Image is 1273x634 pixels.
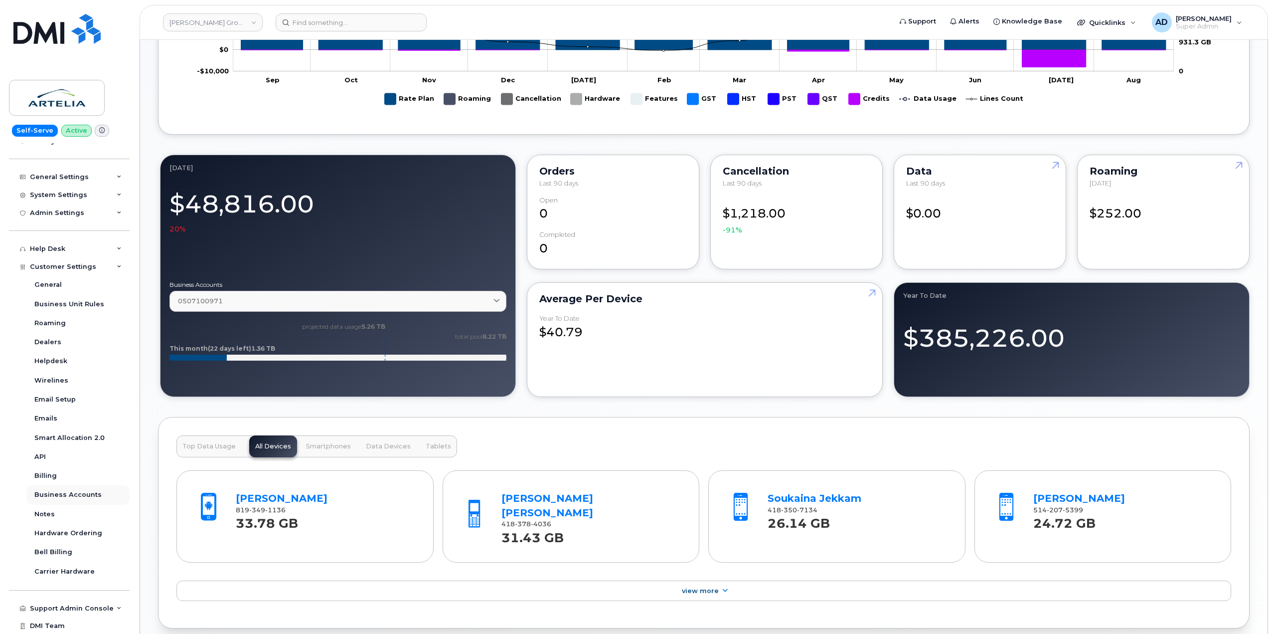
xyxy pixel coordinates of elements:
[251,345,275,352] tspan: 1.36 TB
[966,89,1023,109] g: Lines Count
[1063,506,1083,514] span: 5399
[943,11,986,31] a: Alerts
[906,197,1054,222] div: $0.00
[539,167,687,175] div: Orders
[501,89,561,109] g: Cancellation
[455,333,506,340] text: total pool
[276,13,427,31] input: Find something...
[539,315,870,341] div: $40.79
[169,224,186,234] span: 20%
[1126,75,1141,83] tspan: Aug
[723,225,742,235] span: -91%
[539,295,870,303] div: Average per Device
[539,197,687,222] div: 0
[515,520,531,528] span: 378
[1089,18,1125,26] span: Quicklinks
[893,11,943,31] a: Support
[1155,16,1168,28] span: AD
[539,231,575,238] div: completed
[501,492,593,519] a: [PERSON_NAME] [PERSON_NAME]
[249,506,265,514] span: 349
[728,89,758,109] g: HST
[768,492,861,504] a: Soukaina Jekkam
[1176,22,1232,30] span: Super Admin
[723,179,762,187] span: Last 90 days
[1047,506,1063,514] span: 207
[1090,167,1237,175] div: Roaming
[986,11,1069,31] a: Knowledge Base
[539,179,578,187] span: Last 90 days
[1002,16,1062,26] span: Knowledge Base
[385,89,434,109] g: Rate Plan
[182,442,236,450] span: Top Data Usage
[208,345,251,352] tspan: (22 days left)
[197,66,229,74] tspan: -$10,000
[178,296,223,306] span: 0507100971
[768,89,798,109] g: PST
[444,89,491,109] g: Roaming
[723,167,870,175] div: Cancellation
[163,13,263,31] a: Artelia Group
[422,75,436,83] tspan: Nov
[889,75,904,83] tspan: May
[197,66,229,74] g: $0
[797,506,817,514] span: 7134
[531,520,551,528] span: 4036
[1033,510,1096,531] strong: 24.72 GB
[723,197,870,235] div: $1,218.00
[169,282,506,288] label: Business Accounts
[906,179,945,187] span: Last 90 days
[906,167,1054,175] div: Data
[908,16,936,26] span: Support
[300,435,357,457] button: Smartphones
[501,520,551,528] span: 418
[733,75,746,83] tspan: Mar
[1090,197,1237,222] div: $252.00
[169,345,208,352] tspan: This month
[969,75,981,83] tspan: Jun
[360,435,417,457] button: Data Devices
[1179,66,1183,74] tspan: 0
[420,435,457,457] button: Tablets
[501,525,564,545] strong: 31.43 GB
[903,312,1240,355] div: $385,226.00
[266,75,280,83] tspan: Sep
[811,75,825,83] tspan: Apr
[302,323,385,330] text: projected data usage
[900,89,956,109] g: Data Usage
[1033,492,1125,504] a: [PERSON_NAME]
[682,587,719,595] span: View More
[385,89,1023,109] g: Legend
[176,435,242,457] button: Top Data Usage
[849,89,890,109] g: Credits
[1070,12,1143,32] div: Quicklinks
[501,75,515,83] tspan: Dec
[631,89,678,109] g: Features
[482,333,506,340] tspan: 8.22 TB
[1179,38,1211,46] tspan: 931.3 GB
[236,510,298,531] strong: 33.78 GB
[958,16,979,26] span: Alerts
[903,292,1240,300] div: Year to Date
[539,315,580,322] div: Year to Date
[768,506,817,514] span: 418
[768,510,830,531] strong: 26.14 GB
[571,89,621,109] g: Hardware
[236,506,286,514] span: 819
[265,506,286,514] span: 1136
[657,75,671,83] tspan: Feb
[366,442,411,450] span: Data Devices
[687,89,718,109] g: GST
[344,75,358,83] tspan: Oct
[169,164,506,172] div: August 2025
[808,89,839,109] g: QST
[1145,12,1249,32] div: Adil Derdak
[1049,75,1074,83] tspan: [DATE]
[361,323,385,330] tspan: 5.26 TB
[169,291,506,311] a: 0507100971
[219,45,228,53] g: $0
[236,492,327,504] a: [PERSON_NAME]
[1176,14,1232,22] span: [PERSON_NAME]
[1090,179,1111,187] span: [DATE]
[176,581,1231,602] a: View More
